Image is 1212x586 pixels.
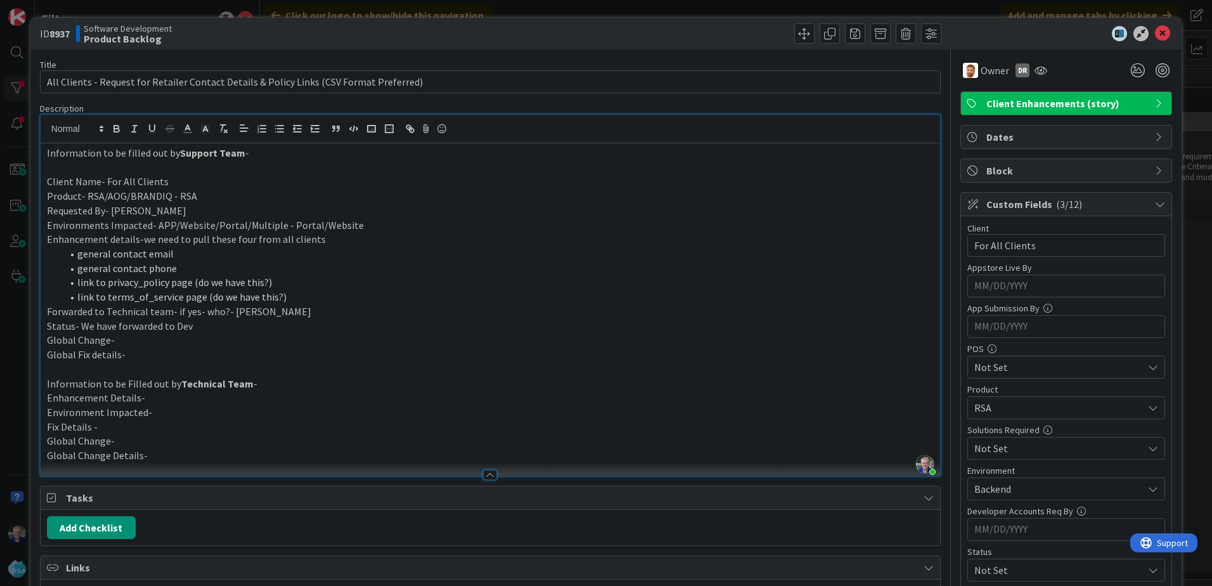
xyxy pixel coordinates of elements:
[47,348,934,362] p: Global Fix details-
[967,263,1165,272] div: Appstore Live By
[963,63,978,78] img: AS
[974,275,1158,297] input: MM/DD/YYYY
[47,204,934,218] p: Requested By- [PERSON_NAME]
[47,232,934,247] p: Enhancement details-we need to pull these four from all clients
[974,519,1158,540] input: MM/DD/YYYY
[974,441,1143,456] span: Not Set
[981,63,1009,78] span: Owner
[967,547,1165,556] div: Status
[47,174,934,189] p: Client Name- For All Clients
[62,247,934,261] li: general contact email
[967,344,1165,353] div: POS
[62,275,934,290] li: link to privacy_policy page (do we have this?)
[40,103,84,114] span: Description
[66,490,917,505] span: Tasks
[974,360,1143,375] span: Not Set
[986,129,1149,145] span: Dates
[986,163,1149,178] span: Block
[47,304,934,319] p: Forwarded to Technical team- if yes- who?- [PERSON_NAME]
[967,223,989,234] label: Client
[47,420,934,434] p: Fix Details -
[40,70,941,93] input: type card name here...
[986,197,1149,212] span: Custom Fields
[47,189,934,204] p: Product- RSA/AOG/BRANDIQ - RSA
[49,27,70,40] b: 8937
[967,426,1165,434] div: Solutions Required
[967,385,1165,394] div: Product
[1056,198,1082,211] span: ( 3/12 )
[47,218,934,233] p: Environments Impacted- APP/Website/Portal/Multiple - Portal/Website
[181,377,254,390] strong: Technical Team
[967,304,1165,313] div: App Submission By
[84,23,172,34] span: Software Development
[974,561,1137,579] span: Not Set
[66,560,917,575] span: Links
[40,26,70,41] span: ID
[47,516,136,539] button: Add Checklist
[180,146,245,159] strong: Support Team
[62,290,934,304] li: link to terms_of_service page (do we have this?)
[47,377,934,391] p: Information to be Filled out by -
[967,466,1165,475] div: Environment
[47,391,934,405] p: Enhancement Details-
[47,448,934,463] p: Global Change Details-
[27,2,58,17] span: Support
[1015,63,1029,77] div: DR
[986,96,1149,111] span: Client Enhancements (story)
[974,481,1143,497] span: Backend
[84,34,172,44] b: Product Backlog
[974,400,1143,415] span: RSA
[47,405,934,420] p: Environment Impacted-
[47,146,934,160] p: Information to be filled out by -
[40,59,56,70] label: Title
[974,316,1158,337] input: MM/DD/YYYY
[47,434,934,448] p: Global Change-
[47,333,934,348] p: Global Change-
[916,455,934,473] img: dsmZLUnTuYFdi5hULXkO8aZPw2wmkwfK.jpg
[47,319,934,334] p: Status- We have forwarded to Dev
[62,261,934,276] li: general contact phone
[967,507,1165,516] div: Developer Accounts Req By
